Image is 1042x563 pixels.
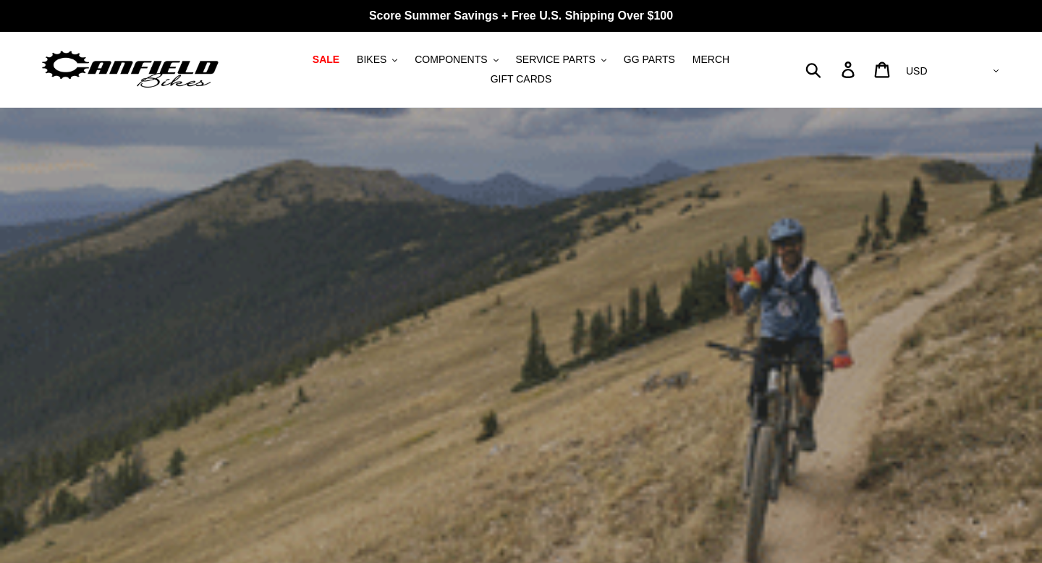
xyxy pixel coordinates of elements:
[415,54,487,66] span: COMPONENTS
[305,50,347,69] a: SALE
[40,47,221,93] img: Canfield Bikes
[350,50,404,69] button: BIKES
[617,50,682,69] a: GG PARTS
[813,54,850,85] input: Search
[692,54,729,66] span: MERCH
[483,69,559,89] a: GIFT CARDS
[357,54,386,66] span: BIKES
[407,50,505,69] button: COMPONENTS
[515,54,595,66] span: SERVICE PARTS
[685,50,737,69] a: MERCH
[624,54,675,66] span: GG PARTS
[313,54,339,66] span: SALE
[491,73,552,85] span: GIFT CARDS
[508,50,613,69] button: SERVICE PARTS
